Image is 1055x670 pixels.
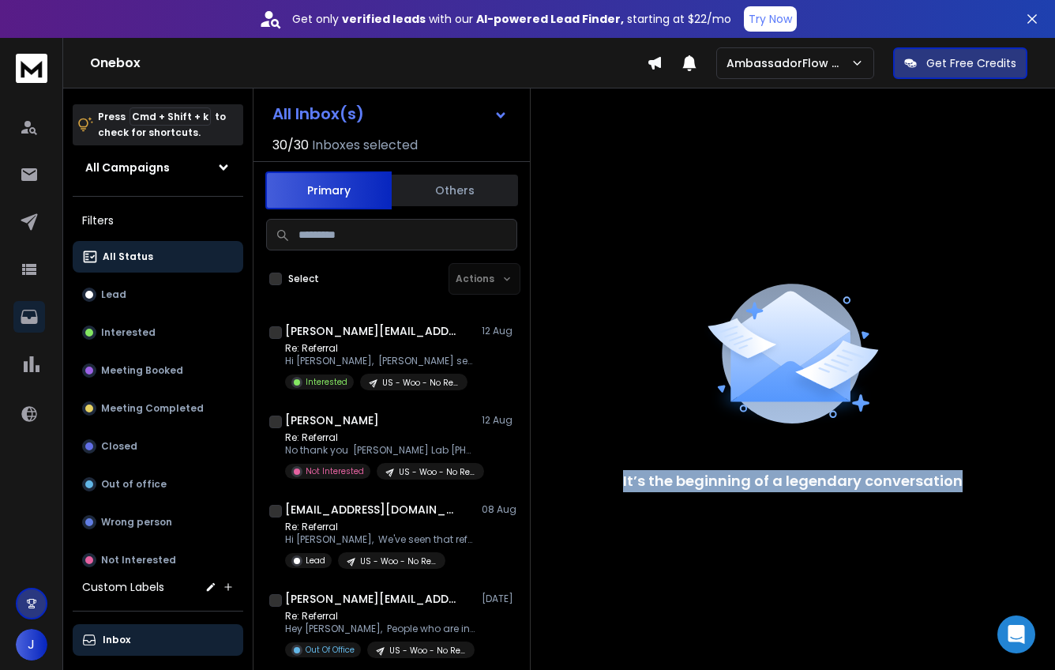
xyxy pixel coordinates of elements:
button: Get Free Credits [893,47,1027,79]
p: Hi [PERSON_NAME], [PERSON_NAME] sent you an [285,355,475,367]
p: [DATE] [482,593,517,605]
button: Wrong person [73,506,243,538]
p: Not Interested [306,465,364,477]
button: J [16,629,47,661]
p: 12 Aug [482,414,517,427]
label: Select [288,273,319,285]
button: Meeting Completed [73,393,243,424]
button: All Status [73,241,243,273]
button: Lead [73,279,243,311]
span: 30 / 30 [272,136,309,155]
h1: [EMAIL_ADDRESS][DOMAIN_NAME] [285,502,459,518]
h1: Onebox [90,54,647,73]
button: All Campaigns [73,152,243,183]
span: Cmd + Shift + k [130,107,211,126]
p: Closed [101,440,137,453]
p: Lead [306,555,325,566]
p: Press to check for shortcuts. [98,109,226,141]
div: Open Intercom Messenger [997,615,1035,653]
button: Meeting Booked [73,355,243,386]
p: Out of office [101,478,167,491]
p: Interested [306,376,347,388]
button: All Inbox(s) [260,98,520,130]
p: Out Of Office [306,644,355,656]
h1: [PERSON_NAME][EMAIL_ADDRESS][DOMAIN_NAME] [285,591,459,607]
button: Not Interested [73,544,243,576]
p: Hey [PERSON_NAME], People who are into [285,623,475,635]
strong: verified leads [342,11,426,27]
p: Re: Referral [285,431,475,444]
button: Others [392,173,518,208]
p: Try Now [749,11,792,27]
button: Inbox [73,624,243,656]
button: Try Now [744,6,797,32]
p: Re: Referral [285,342,475,355]
h3: Inboxes selected [312,136,418,155]
p: 12 Aug [482,325,517,337]
p: All Status [103,250,153,263]
p: Meeting Completed [101,402,204,415]
p: Get Free Credits [926,55,1016,71]
h1: [PERSON_NAME] [285,412,379,428]
button: Interested [73,317,243,348]
p: Hi [PERSON_NAME], We've seen that referral [285,533,475,546]
h1: [PERSON_NAME][EMAIL_ADDRESS][DOMAIN_NAME] [285,323,459,339]
img: logo [16,54,47,83]
strong: AI-powered Lead Finder, [476,11,624,27]
p: US - Woo - No Ref - CMO + Founders [382,377,458,389]
h3: Filters [73,209,243,231]
h1: All Inbox(s) [272,106,364,122]
p: Re: Referral [285,521,475,533]
h1: All Campaigns [85,160,170,175]
p: It’s the beginning of a legendary conversation [623,470,963,492]
p: US - Woo - No Ref - CMO + Founders [360,555,436,567]
p: Inbox [103,634,130,646]
p: Meeting Booked [101,364,183,377]
p: US - Woo - No Ref - CMO + Founders [389,645,465,657]
p: US - Woo - No Ref - CMO + Founders [399,466,475,478]
p: Get only with our starting at $22/mo [292,11,731,27]
button: Primary [265,171,392,209]
p: Lead [101,288,126,301]
p: No thank you [PERSON_NAME] Lab [PHONE_NUMBER] Cell [285,444,475,457]
h3: Custom Labels [82,579,164,595]
p: Interested [101,326,156,339]
p: Re: Referral [285,610,475,623]
p: AmbassadorFlow Sales [726,55,850,71]
p: 08 Aug [482,503,517,516]
button: Closed [73,431,243,462]
p: Not Interested [101,554,176,566]
p: Wrong person [101,516,172,529]
button: Out of office [73,469,243,500]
